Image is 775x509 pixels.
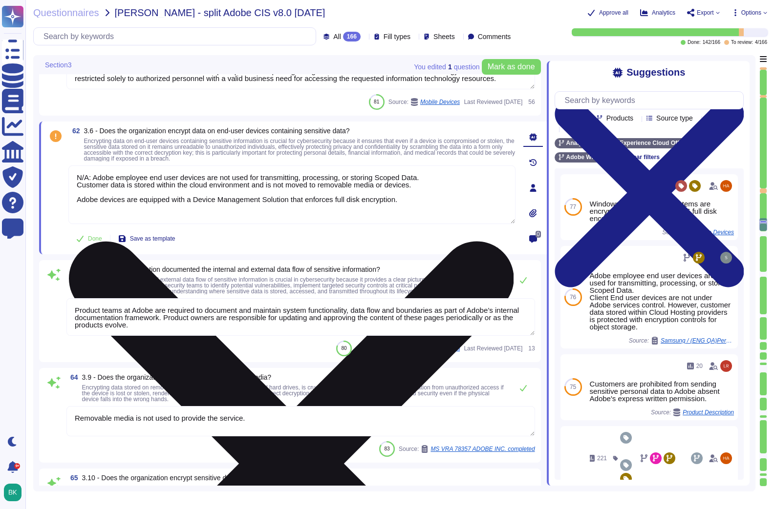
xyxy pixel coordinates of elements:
[640,9,675,17] button: Analytics
[587,9,628,17] button: Approve all
[68,127,80,134] span: 62
[66,266,78,273] span: 63
[536,231,541,238] span: 0
[414,63,479,70] span: You edited question
[696,363,703,369] span: 20
[374,99,379,104] span: 81
[697,10,714,16] span: Export
[703,40,720,45] span: 142 / 166
[526,99,535,105] span: 56
[590,272,734,330] div: Adobe employee end user devices are not used for transmitting, processing, or storing Scoped Data...
[478,33,511,40] span: Comments
[448,63,452,70] b: 1
[570,204,576,210] span: 77
[388,98,460,106] span: Source:
[488,63,535,71] span: Mark as done
[590,380,734,402] div: Customers are prohibited from sending sensitive personal data to Adobe absent Adobe's express wri...
[343,32,361,41] div: 166
[755,40,767,45] span: 4 / 166
[33,8,99,18] span: Questionnaires
[115,8,325,18] span: [PERSON_NAME] - split Adobe CIS v8.0 [DATE]
[66,406,535,436] textarea: Removable media is not used to provide the service.
[420,99,460,105] span: Mobile Devices
[661,338,734,344] span: Samsung / (ENG QA)Personal Data Protection Standard Checklist v1.0
[66,59,535,89] textarea: Account permissions must be based on the principle of least privilege. Logical access to Adobe in...
[599,10,628,16] span: Approve all
[683,409,734,415] span: Product Description
[384,446,389,451] span: 83
[66,298,535,336] textarea: Product teams at Adobe are required to document and maintain system functionality, data flow and ...
[629,337,734,345] span: Source:
[570,384,576,390] span: 75
[464,99,522,105] span: Last Reviewed [DATE]
[720,452,732,464] img: user
[384,33,410,40] span: Fill types
[741,10,761,16] span: Options
[84,127,350,135] span: 3.6 - Does the organization encrypt data on end-user devices containing sensitive data?
[651,408,734,416] span: Source:
[39,28,316,45] input: Search by keywords
[526,346,535,351] span: 13
[720,180,732,192] img: user
[731,40,753,45] span: To review:
[433,33,455,40] span: Sheets
[341,346,346,351] span: 80
[333,33,341,40] span: All
[560,92,743,109] input: Search by keywords
[652,10,675,16] span: Analytics
[68,165,516,224] textarea: N/A: Adobe employee end user devices are not used for transmitting, processing, or storing Scoped...
[720,252,732,264] img: user
[66,374,78,381] span: 64
[688,40,701,45] span: Done:
[570,294,576,300] span: 76
[14,463,20,469] div: 9+
[66,474,78,481] span: 65
[720,360,732,372] img: user
[84,138,515,162] span: Encrypting data on end-user devices containing sensitive information is crucial for cybersecurity...
[45,61,71,68] span: Section3
[4,484,22,501] img: user
[597,455,607,461] span: 221
[2,482,28,503] button: user
[482,59,541,75] button: Mark as done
